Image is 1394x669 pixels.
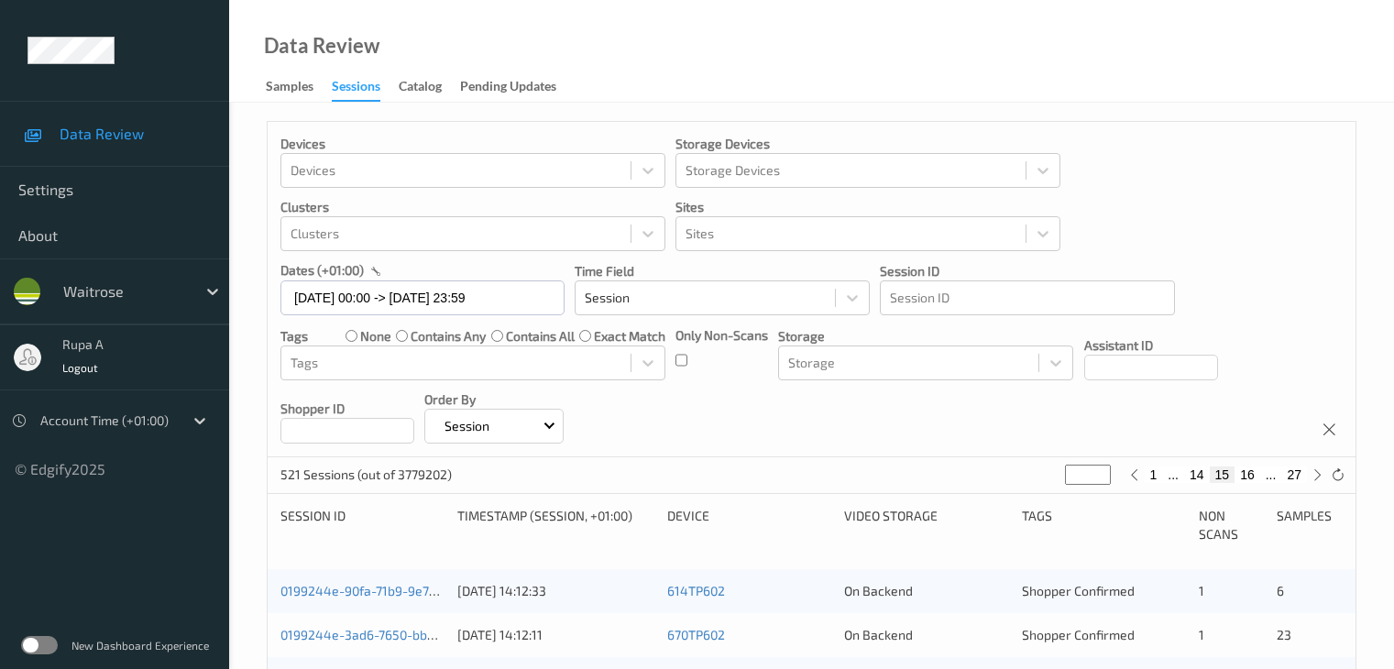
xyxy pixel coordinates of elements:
p: Tags [280,327,308,345]
a: 0199244e-90fa-71b9-9e7d-d24ba9d95a58 [280,583,532,598]
p: Order By [424,390,564,409]
div: Device [667,507,831,543]
p: Session ID [880,262,1175,280]
p: Clusters [280,198,665,216]
div: Pending Updates [460,77,556,100]
a: Pending Updates [460,74,575,100]
p: Sites [675,198,1060,216]
button: ... [1260,466,1282,483]
span: 23 [1277,627,1291,642]
a: Samples [266,74,332,100]
div: Timestamp (Session, +01:00) [457,507,654,543]
label: contains all [506,327,575,345]
div: Catalog [399,77,442,100]
label: contains any [411,327,486,345]
p: 521 Sessions (out of 3779202) [280,466,452,484]
div: Video Storage [844,507,1008,543]
a: Catalog [399,74,460,100]
button: 14 [1184,466,1210,483]
div: [DATE] 14:12:11 [457,626,654,644]
a: 614TP602 [667,583,725,598]
p: Session [438,417,496,435]
span: Shopper Confirmed [1022,627,1135,642]
button: 16 [1235,466,1260,483]
button: ... [1162,466,1184,483]
p: Storage [778,327,1073,345]
button: 15 [1210,466,1235,483]
div: Session ID [280,507,445,543]
p: Time Field [575,262,870,280]
p: Assistant ID [1084,336,1218,355]
a: Sessions [332,74,399,102]
span: 1 [1199,583,1204,598]
div: Samples [266,77,313,100]
a: 0199244e-3ad6-7650-bbac-44b15dac6831 [280,627,532,642]
a: 670TP602 [667,627,725,642]
button: 27 [1281,466,1307,483]
p: Only Non-Scans [675,326,768,345]
p: Devices [280,135,665,153]
div: [DATE] 14:12:33 [457,582,654,600]
div: Sessions [332,77,380,102]
div: Data Review [264,37,379,55]
p: Storage Devices [675,135,1060,153]
label: none [360,327,391,345]
span: Shopper Confirmed [1022,583,1135,598]
div: On Backend [844,582,1008,600]
p: Shopper ID [280,400,414,418]
p: dates (+01:00) [280,261,364,280]
button: 1 [1145,466,1163,483]
span: 6 [1277,583,1284,598]
label: exact match [594,327,665,345]
div: On Backend [844,626,1008,644]
div: Non Scans [1199,507,1265,543]
div: Samples [1277,507,1343,543]
span: 1 [1199,627,1204,642]
div: Tags [1022,507,1186,543]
